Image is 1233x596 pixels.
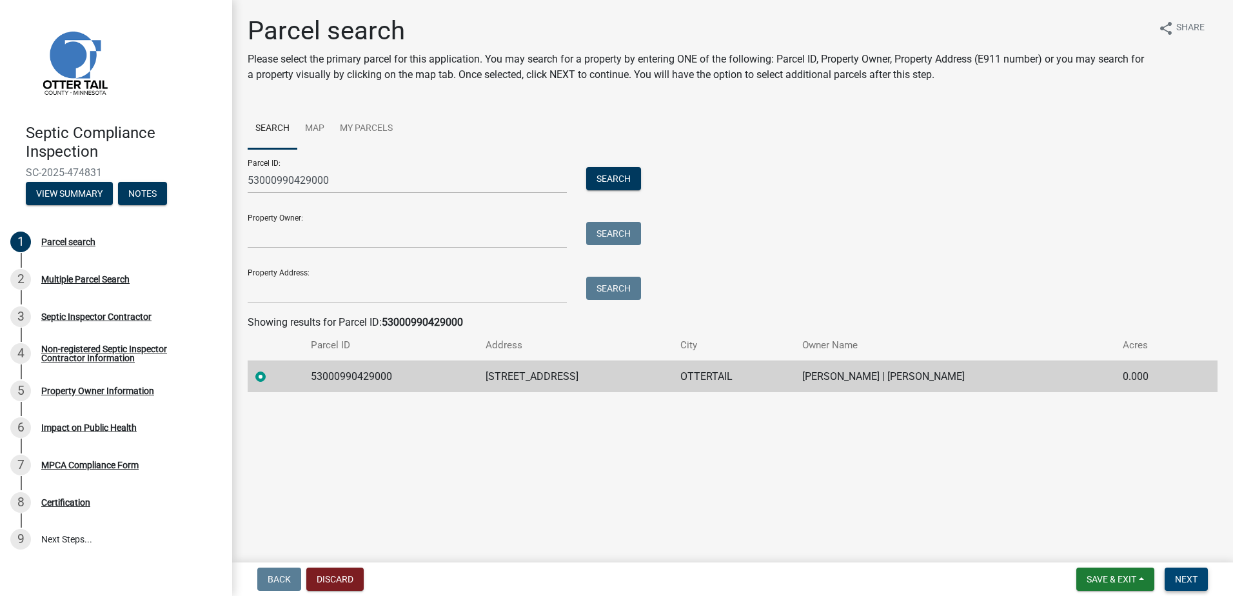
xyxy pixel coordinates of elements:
[1165,568,1208,591] button: Next
[673,330,794,361] th: City
[248,52,1148,83] p: Please select the primary parcel for this application. You may search for a property by entering ...
[10,381,31,401] div: 5
[586,222,641,245] button: Search
[10,492,31,513] div: 8
[41,498,90,507] div: Certification
[1087,574,1136,584] span: Save & Exit
[586,167,641,190] button: Search
[118,189,167,199] wm-modal-confirm: Notes
[41,461,139,470] div: MPCA Compliance Form
[41,344,212,363] div: Non-registered Septic Inspector Contractor Information
[10,455,31,475] div: 7
[10,269,31,290] div: 2
[478,330,673,361] th: Address
[10,232,31,252] div: 1
[26,124,222,161] h4: Septic Compliance Inspection
[382,316,463,328] strong: 53000990429000
[673,361,794,392] td: OTTERTAIL
[268,574,291,584] span: Back
[1175,574,1198,584] span: Next
[248,15,1148,46] h1: Parcel search
[118,182,167,205] button: Notes
[10,343,31,364] div: 4
[794,361,1115,392] td: [PERSON_NAME] | [PERSON_NAME]
[306,568,364,591] button: Discard
[1115,330,1189,361] th: Acres
[10,417,31,438] div: 6
[586,277,641,300] button: Search
[303,330,477,361] th: Parcel ID
[26,166,206,179] span: SC-2025-474831
[10,529,31,550] div: 9
[332,108,400,150] a: My Parcels
[10,306,31,327] div: 3
[297,108,332,150] a: Map
[248,315,1218,330] div: Showing results for Parcel ID:
[1158,21,1174,36] i: share
[26,182,113,205] button: View Summary
[303,361,477,392] td: 53000990429000
[1115,361,1189,392] td: 0.000
[41,386,154,395] div: Property Owner Information
[257,568,301,591] button: Back
[1176,21,1205,36] span: Share
[41,423,137,432] div: Impact on Public Health
[478,361,673,392] td: [STREET_ADDRESS]
[26,14,123,110] img: Otter Tail County, Minnesota
[41,312,152,321] div: Septic Inspector Contractor
[1076,568,1154,591] button: Save & Exit
[794,330,1115,361] th: Owner Name
[248,108,297,150] a: Search
[41,237,95,246] div: Parcel search
[41,275,130,284] div: Multiple Parcel Search
[26,189,113,199] wm-modal-confirm: Summary
[1148,15,1215,41] button: shareShare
